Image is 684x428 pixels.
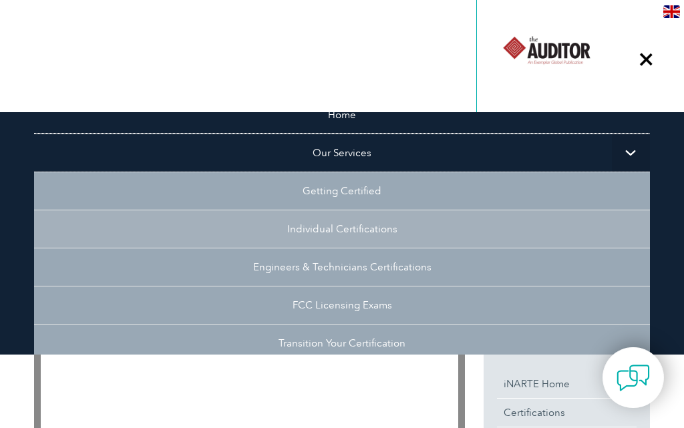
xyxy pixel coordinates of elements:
a: FCC Licensing Exams [34,286,650,324]
img: en [663,5,680,18]
a: Engineers & Technicians Certifications [34,248,650,286]
a: Getting Certified [34,172,650,210]
a: Home [34,95,650,134]
a: Our Services [34,134,650,172]
a: Transition Your Certification [34,324,650,362]
h2: iNARTE Menu [497,337,637,359]
a: Certifications [497,399,637,427]
a: Individual Certifications [34,210,650,248]
img: contact-chat.png [617,361,650,395]
a: iNARTE Home [497,370,637,398]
